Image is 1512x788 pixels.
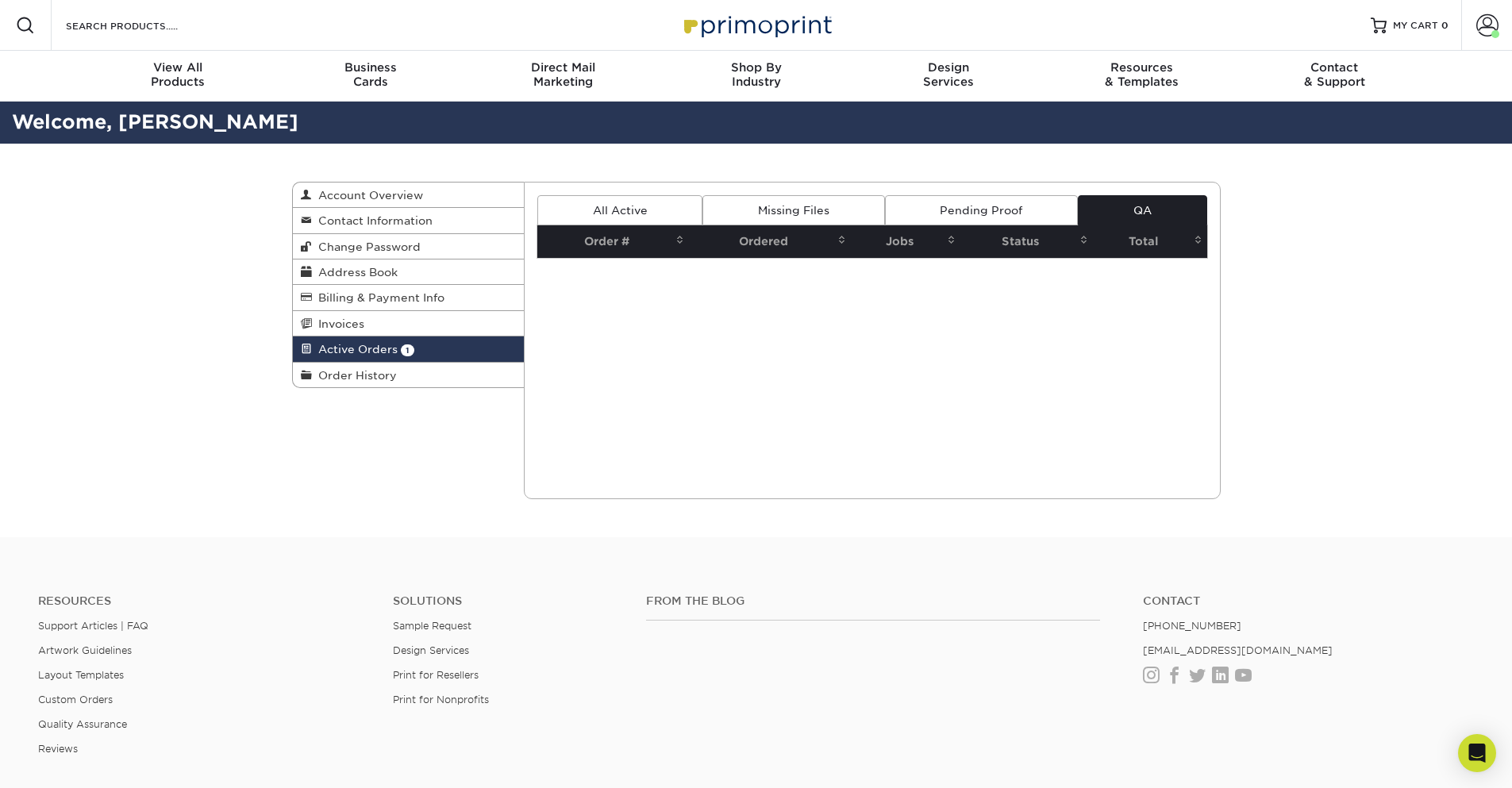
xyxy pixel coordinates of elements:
span: Contact Information [312,214,433,227]
span: MY CART [1393,19,1438,33]
th: Total [1093,225,1206,258]
span: Account Overview [312,189,423,202]
span: Contact [1238,60,1431,75]
a: Pending Proof [885,195,1078,225]
span: Billing & Payment Info [312,291,444,304]
a: Layout Templates [38,669,124,681]
a: All Active [537,195,702,225]
a: Support Articles | FAQ [38,620,148,632]
a: DesignServices [852,51,1045,102]
h4: Resources [38,594,369,608]
span: Shop By [660,60,852,75]
span: Business [274,60,467,75]
a: Print for Nonprofits [393,694,489,705]
span: 0 [1441,20,1449,31]
div: Services [852,60,1045,89]
a: QA [1078,195,1206,225]
span: View All [82,60,275,75]
a: Design Services [393,644,469,656]
a: Order History [293,363,525,387]
a: Shop ByIndustry [660,51,852,102]
span: Address Book [312,266,398,279]
h4: From the Blog [646,594,1100,608]
div: & Support [1238,60,1431,89]
a: Contact Information [293,208,525,233]
span: Design [852,60,1045,75]
span: 1 [401,344,414,356]
span: Resources [1045,60,1238,75]
a: Active Orders 1 [293,336,525,362]
a: Contact [1143,594,1474,608]
div: Marketing [467,60,660,89]
a: Custom Orders [38,694,113,705]
a: Contact& Support [1238,51,1431,102]
h4: Solutions [393,594,622,608]
span: Direct Mail [467,60,660,75]
a: Resources& Templates [1045,51,1238,102]
a: [EMAIL_ADDRESS][DOMAIN_NAME] [1143,644,1333,656]
span: Change Password [312,240,421,253]
span: Active Orders [312,343,398,356]
a: Address Book [293,259,525,285]
input: SEARCH PRODUCTS..... [64,16,219,35]
th: Jobs [851,225,960,258]
a: BusinessCards [274,51,467,102]
a: Change Password [293,234,525,259]
th: Ordered [689,225,851,258]
div: Products [82,60,275,89]
a: Account Overview [293,183,525,208]
a: Billing & Payment Info [293,285,525,310]
iframe: Google Customer Reviews [4,740,135,782]
a: Sample Request [393,620,471,632]
a: Invoices [293,311,525,336]
a: Quality Assurance [38,718,127,730]
a: [PHONE_NUMBER] [1143,620,1241,632]
div: Open Intercom Messenger [1458,734,1496,772]
div: Cards [274,60,467,89]
a: View AllProducts [82,51,275,102]
th: Status [960,225,1093,258]
img: Primoprint [677,8,836,42]
span: Invoices [312,317,364,330]
span: Order History [312,369,397,382]
div: & Templates [1045,60,1238,89]
th: Order # [537,225,689,258]
a: Direct MailMarketing [467,51,660,102]
a: Missing Files [702,195,884,225]
div: Industry [660,60,852,89]
a: Print for Resellers [393,669,479,681]
a: Artwork Guidelines [38,644,132,656]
